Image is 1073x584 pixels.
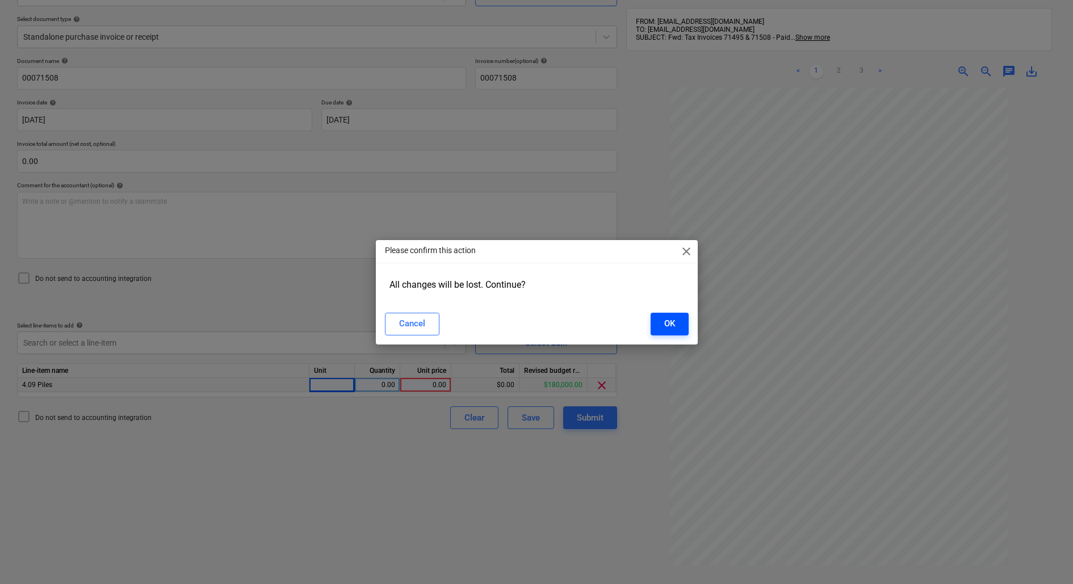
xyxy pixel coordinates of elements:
p: Please confirm this action [385,245,476,257]
button: Cancel [385,313,439,335]
span: close [680,245,693,258]
div: All changes will be lost. Continue? [385,275,689,295]
div: OK [664,316,675,331]
div: Cancel [399,316,425,331]
button: OK [651,313,689,335]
